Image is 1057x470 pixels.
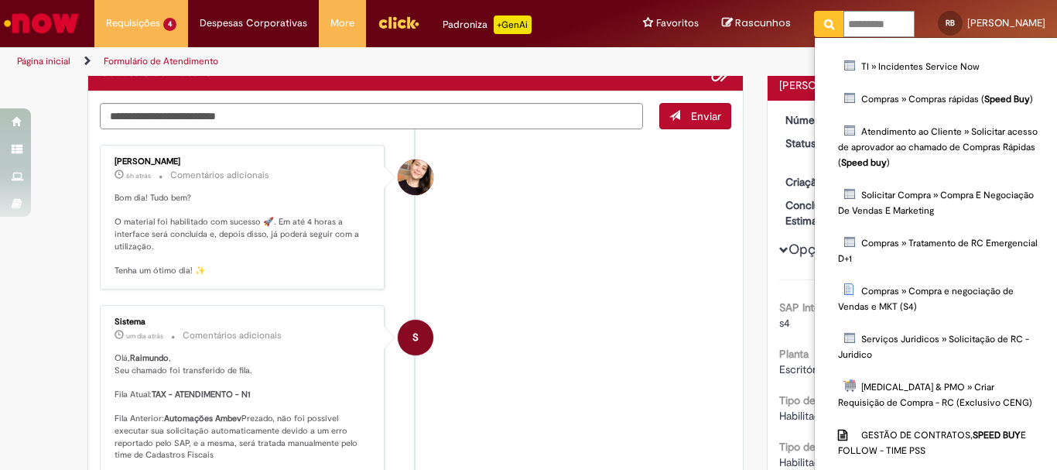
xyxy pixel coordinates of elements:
span: TI » Incidentes Service Now [861,60,980,73]
b: Automações Ambev [164,413,241,424]
span: More [330,15,354,31]
span: Requisições [106,15,160,31]
div: Padroniza [443,15,532,34]
b: SAP Interim [779,300,836,314]
dt: Número [774,112,869,128]
small: Comentários adicionais [170,169,269,182]
span: GESTÃO DE CONTRATOS, E FOLLOW - TIME PSS [838,429,1026,457]
b: Tipo de solicitação [779,393,870,407]
ul: Trilhas de página [12,47,693,76]
span: Habilitação de material [779,409,889,423]
span: RB [946,18,955,28]
div: Sistema [115,317,372,327]
span: [PERSON_NAME] [967,16,1045,29]
small: Comentários adicionais [183,329,282,342]
b: Raimundo [130,352,169,364]
strong: SPEED BUY [973,429,1021,441]
dt: Conclusão Estimada [774,197,869,228]
span: Compras » Tratamento de RC Emergencial D+1 [838,237,1038,265]
strong: Speed Buy [984,93,1030,105]
time: 27/08/2025 15:51:52 [126,331,163,341]
button: Enviar [659,103,731,129]
span: Serviços Juridicos » Solicitação de RC - Juridico [838,333,1029,361]
b: Tipo de habilitação [779,440,871,454]
span: Atendimento ao Cliente » Solicitar acesso de aprovador ao chamado de Compras Rápidas ( ) [838,125,1038,169]
span: 6h atrás [126,171,151,180]
dt: Criação [774,174,869,190]
dt: Status [774,136,869,151]
button: Pesquisar [814,11,844,37]
span: Rascunhos [735,15,791,30]
span: S [412,319,419,356]
span: Compras » Compra e negociação de Vendas e MKT (S4) [838,285,1014,313]
b: TAX - ATENDIMENTO - N1 [152,389,251,400]
span: s4 [779,316,790,330]
span: um dia atrás [126,331,163,341]
a: Rascunhos [722,16,791,31]
span: Enviar [691,109,721,123]
button: Adicionar anexos [711,63,731,83]
div: [PERSON_NAME] [779,77,958,93]
strong: Speed buy [841,156,887,169]
time: 28/08/2025 10:23:51 [126,171,151,180]
span: Solicitar Compra » Compra E Negociação De Vendas E Marketing [838,189,1034,217]
b: Reportar problema [817,43,908,57]
textarea: Digite sua mensagem aqui... [100,103,643,129]
span: [MEDICAL_DATA] & PMO » Criar Requisição de Compra - RC (Exclusivo CENG) [838,381,1032,409]
span: Escritório Adm GEO NO [779,362,895,376]
div: [PERSON_NAME] [115,157,372,166]
span: 4 [163,18,176,31]
span: Habilitação de Material [779,455,889,469]
span: Compras » Compras rápidas ( ) [861,93,1033,105]
b: Planta [779,347,809,361]
p: Bom dia! Tudo bem? O material foi habilitado com sucesso 🚀. Em até 4 horas a interface será concl... [115,192,372,277]
img: ServiceNow [2,8,81,39]
h2: Cadastro de Material Histórico de tíquete [100,66,215,80]
img: click_logo_yellow_360x200.png [378,11,419,34]
a: Página inicial [17,55,70,67]
span: Favoritos [656,15,699,31]
p: Olá, , Seu chamado foi transferido de fila. Fila Atual: Fila Anterior: Prezado, não foi possível ... [115,352,372,461]
span: Despesas Corporativas [200,15,307,31]
p: +GenAi [494,15,532,34]
div: System [398,320,433,355]
a: Formulário de Atendimento [104,55,218,67]
div: Sabrina De Vasconcelos [398,160,433,195]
